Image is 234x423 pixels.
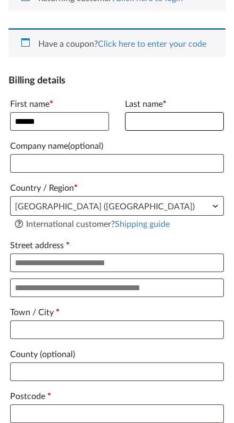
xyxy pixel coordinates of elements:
[11,197,223,215] span: United Kingdom (UK)
[10,179,224,196] label: Country / Region
[9,74,225,86] h3: Billing details
[115,218,170,229] a: Shipping guide
[10,137,224,154] label: Company name
[98,38,206,48] a: Click here to enter your code
[125,95,224,112] label: Last name
[10,196,224,216] span: Country / Region
[10,387,224,404] label: Postcode
[9,28,225,57] div: Have a coupon?
[68,140,103,150] span: (optional)
[14,218,220,230] div: International customer?
[40,349,75,359] span: (optional)
[10,236,224,253] label: Street address
[10,345,224,362] label: County
[10,95,109,112] label: First name
[10,303,224,320] label: Town / City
